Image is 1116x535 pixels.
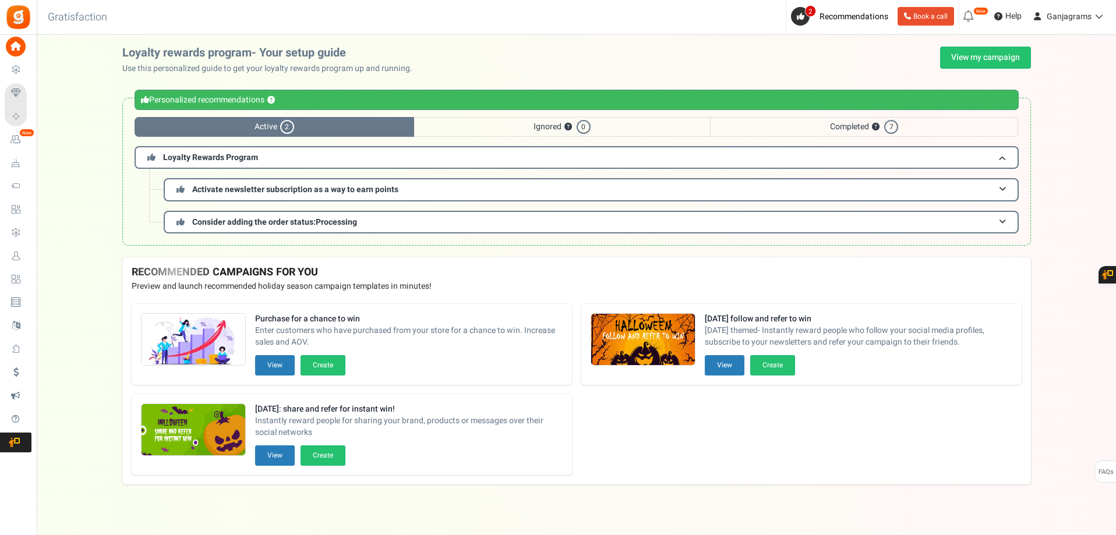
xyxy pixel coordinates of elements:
[316,216,357,228] span: Processing
[705,355,744,375] button: View
[255,415,563,438] span: Instantly reward people for sharing your brand, products or messages over their social networks
[710,117,1018,137] span: Completed
[940,47,1031,69] a: View my campaign
[255,403,563,415] strong: [DATE]: share and refer for instant win!
[135,90,1019,110] div: Personalized recommendations
[5,130,31,150] a: New
[805,5,816,17] span: 2
[135,117,414,137] span: Active
[132,281,1022,292] p: Preview and launch recommended holiday season campaign templates in minutes!
[705,325,1012,348] span: [DATE] themed- Instantly reward people who follow your social media profiles, subscribe to your n...
[577,120,591,134] span: 0
[898,7,954,26] a: Book a call
[255,325,563,348] span: Enter customers who have purchased from your store for a chance to win. Increase sales and AOV.
[267,97,275,104] button: ?
[280,120,294,134] span: 2
[1047,10,1092,23] span: Ganjagrams
[142,314,245,366] img: Recommended Campaigns
[564,123,572,131] button: ?
[19,129,34,137] em: New
[1098,461,1114,483] span: FAQs
[192,216,357,228] span: Consider adding the order status:
[35,6,120,29] h3: Gratisfaction
[192,183,398,196] span: Activate newsletter subscription as a way to earn points
[820,10,888,23] span: Recommendations
[122,47,422,59] h2: Loyalty rewards program- Your setup guide
[122,63,422,75] p: Use this personalized guide to get your loyalty rewards program up and running.
[301,355,345,375] button: Create
[255,355,295,375] button: View
[973,7,988,15] em: New
[255,445,295,466] button: View
[255,313,563,325] strong: Purchase for a chance to win
[132,267,1022,278] h4: RECOMMENDED CAMPAIGNS FOR YOU
[884,120,898,134] span: 7
[142,404,245,456] img: Recommended Campaigns
[301,445,345,466] button: Create
[163,151,258,164] span: Loyalty Rewards Program
[5,4,31,30] img: Gratisfaction
[872,123,880,131] button: ?
[705,313,1012,325] strong: [DATE] follow and refer to win
[414,117,710,137] span: Ignored
[990,7,1026,26] a: Help
[1002,10,1022,22] span: Help
[591,314,695,366] img: Recommended Campaigns
[750,355,795,375] button: Create
[791,7,893,26] a: 2 Recommendations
